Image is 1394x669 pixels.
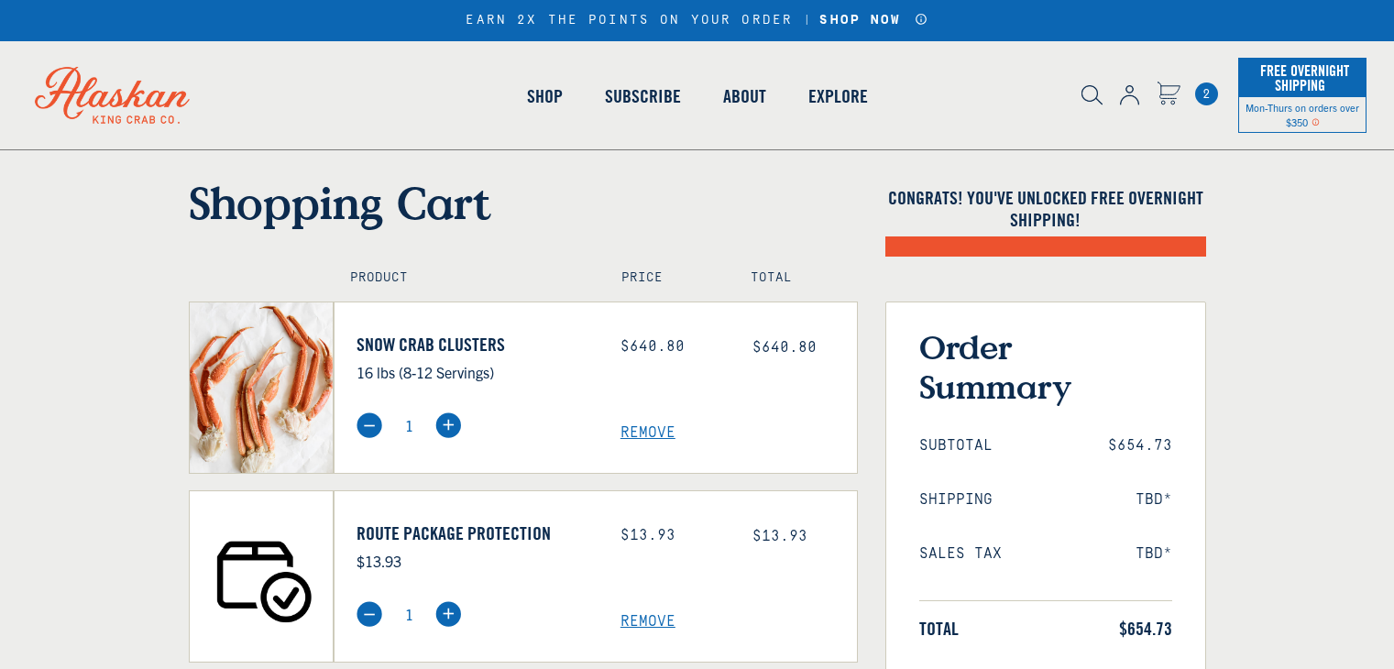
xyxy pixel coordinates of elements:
[435,601,461,627] img: plus
[787,44,889,148] a: Explore
[919,545,1002,563] span: Sales Tax
[621,270,711,286] h4: Price
[819,13,901,27] strong: SHOP NOW
[506,44,584,148] a: Shop
[190,491,334,662] img: Route Package Protection - $13.93
[189,176,858,229] h1: Shopping Cart
[1108,437,1172,455] span: $654.73
[350,270,582,286] h4: Product
[435,412,461,438] img: plus
[1312,115,1320,128] span: Shipping Notice Icon
[751,270,840,286] h4: Total
[1119,618,1172,640] span: $654.73
[620,527,725,544] div: $13.93
[919,618,959,640] span: Total
[1081,85,1103,105] img: search
[620,338,725,356] div: $640.80
[620,613,857,631] a: Remove
[919,327,1172,406] h3: Order Summary
[1246,101,1359,128] span: Mon-Thurs on orders over $350
[915,13,928,26] a: Announcement Bar Modal
[1195,82,1218,105] a: Cart
[1256,57,1349,99] span: Free Overnight Shipping
[357,601,382,627] img: minus
[357,412,382,438] img: minus
[357,334,593,356] a: Snow Crab Clusters
[357,360,593,384] p: 16 lbs (8-12 Servings)
[752,339,817,356] span: $640.80
[919,491,993,509] span: Shipping
[1120,85,1139,105] img: account
[190,302,334,473] img: Snow Crab Clusters - 16 lbs (8-12 Servings)
[885,187,1206,231] h4: Congrats! You've unlocked FREE OVERNIGHT SHIPPING!
[584,44,702,148] a: Subscribe
[620,424,857,442] a: Remove
[357,522,593,544] a: Route Package Protection
[813,13,907,28] a: SHOP NOW
[1157,82,1180,108] a: Cart
[9,41,215,149] img: Alaskan King Crab Co. logo
[752,528,807,544] span: $13.93
[919,437,993,455] span: Subtotal
[466,13,928,28] div: EARN 2X THE POINTS ON YOUR ORDER |
[702,44,787,148] a: About
[1195,82,1218,105] span: 2
[357,549,593,573] p: $13.93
